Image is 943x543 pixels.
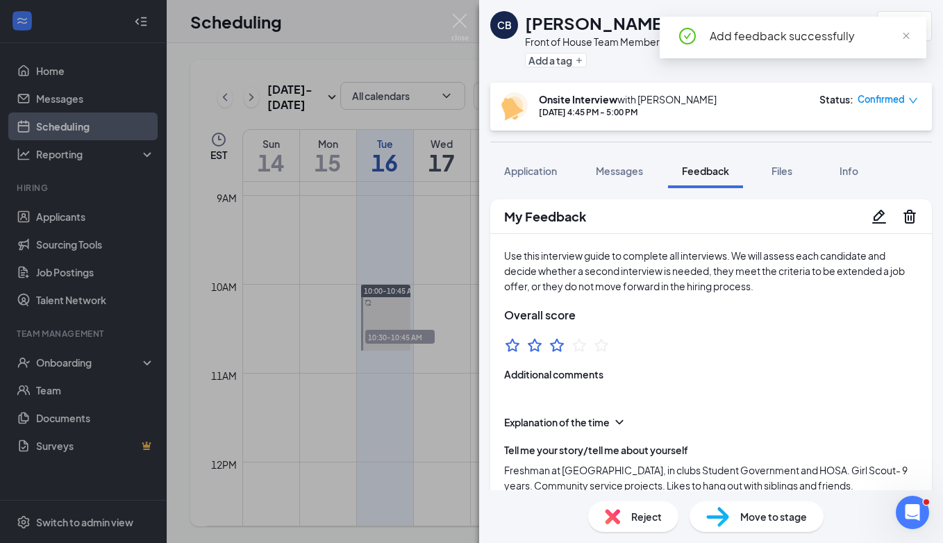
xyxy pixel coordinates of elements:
[504,464,908,492] span: Freshman at [GEOGRAPHIC_DATA], in clubs Student Government and HOSA. Girl Scout- 9 years. Communi...
[504,249,905,292] span: Use this interview guide to complete all interviews. We will assess each candidate and decide whe...
[539,92,717,106] div: with [PERSON_NAME]
[525,53,587,67] button: PlusAdd a tag
[504,308,918,323] h3: Overall score
[819,92,853,106] div: Status :
[504,337,521,353] svg: StarBorder
[858,92,905,106] span: Confirmed
[679,28,696,44] span: check-circle
[504,208,586,225] h2: My Feedback
[908,96,918,106] span: down
[504,367,918,382] span: Additional comments
[539,106,717,118] div: [DATE] 4:45 PM - 5:00 PM
[525,35,834,49] div: Front of House Team Member at The Streets at [GEOGRAPHIC_DATA]
[525,11,669,35] h1: [PERSON_NAME]
[504,415,610,429] div: Explanation of the time
[710,28,910,44] div: Add feedback successfully
[549,337,565,353] svg: StarBorder
[526,337,543,353] svg: StarBorder
[504,165,557,177] span: Application
[871,208,887,225] svg: Pencil
[840,165,858,177] span: Info
[847,11,864,28] svg: Ellipses
[631,509,662,524] span: Reject
[593,337,610,353] svg: StarBorder
[612,415,626,429] svg: ChevronDown
[740,509,807,524] span: Move to stage
[539,93,617,106] b: Onsite Interview
[901,31,911,41] span: close
[771,165,792,177] span: Files
[575,56,583,65] svg: Plus
[497,18,512,32] div: CB
[901,208,918,225] svg: Trash
[504,443,688,457] div: Tell me your story/tell me about yourself
[896,496,929,529] iframe: Intercom live chat
[571,337,587,353] svg: StarBorder
[596,165,643,177] span: Messages
[682,165,729,177] span: Feedback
